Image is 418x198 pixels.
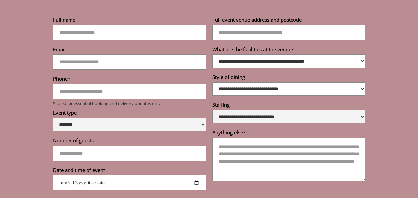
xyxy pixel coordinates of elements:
label: Email [53,46,206,55]
label: Staffing [212,101,365,110]
label: Full event venue address and postcode [212,16,365,25]
p: * Used for essential booking and delivery updates only [53,101,206,106]
label: Phone* [53,75,206,84]
label: Style of dining [212,74,365,82]
label: Anything else? [212,129,365,138]
label: Date and time of event [53,167,206,175]
label: What are the facilities at the venue? [212,46,365,55]
label: Event type [53,109,206,118]
label: Full name [53,16,206,25]
label: Number of guests [53,137,206,146]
